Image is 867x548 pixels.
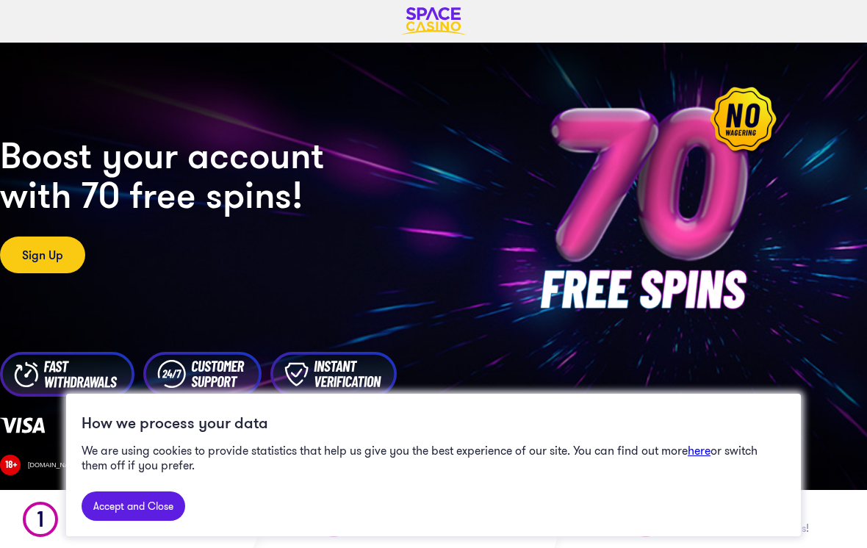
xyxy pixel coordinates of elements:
div: [DOMAIN_NAME] | 10 Spins each day for 7 days after 1st deposit and first £10 wager on slot games;... [21,461,867,469]
a: Accept and Close [82,491,185,521]
h1: Register and Opt In [59,502,251,537]
img: Step 1 [22,502,59,537]
h2: How we process your data [82,409,268,436]
a: here [688,443,710,458]
p: We are using cookies to provide statistics that help us give you the best experience of our site.... [82,443,785,472]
